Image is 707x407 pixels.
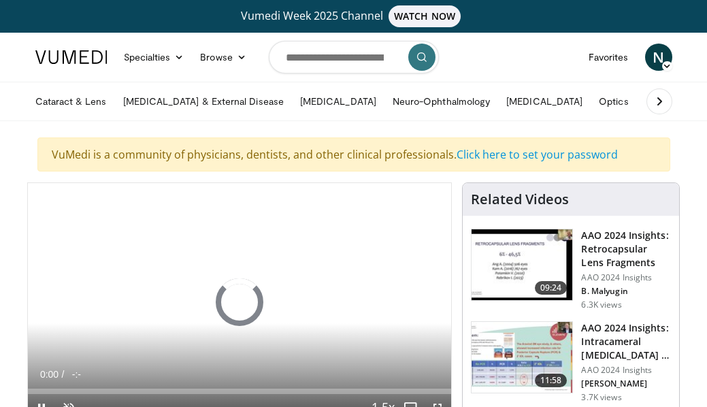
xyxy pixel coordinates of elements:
[27,88,115,115] a: Cataract & Lens
[72,369,81,380] span: -:-
[535,281,568,295] span: 09:24
[581,392,621,403] p: 3.7K views
[115,88,292,115] a: [MEDICAL_DATA] & External Disease
[292,88,384,115] a: [MEDICAL_DATA]
[62,369,65,380] span: /
[192,44,254,71] a: Browse
[581,272,671,283] p: AAO 2024 Insights
[116,44,193,71] a: Specialties
[498,88,591,115] a: [MEDICAL_DATA]
[471,191,569,208] h4: Related Videos
[269,41,439,74] input: Search topics, interventions
[581,321,671,362] h3: AAO 2024 Insights: Intracameral [MEDICAL_DATA] - Should We Dilute It? …
[384,88,498,115] a: Neuro-Ophthalmology
[471,229,671,310] a: 09:24 AAO 2024 Insights: Retrocapsular Lens Fragments AAO 2024 Insights B. Malyugin 6.3K views
[472,322,572,393] img: de733f49-b136-4bdc-9e00-4021288efeb7.150x105_q85_crop-smart_upscale.jpg
[535,374,568,387] span: 11:58
[37,137,670,172] div: VuMedi is a community of physicians, dentists, and other clinical professionals.
[581,286,671,297] p: B. Malyugin
[591,88,636,115] a: Optics
[457,147,618,162] a: Click here to set your password
[40,369,59,380] span: 0:00
[581,299,621,310] p: 6.3K views
[645,44,672,71] a: N
[581,229,671,270] h3: AAO 2024 Insights: Retrocapsular Lens Fragments
[581,378,671,389] p: [PERSON_NAME]
[472,229,572,300] img: 01f52a5c-6a53-4eb2-8a1d-dad0d168ea80.150x105_q85_crop-smart_upscale.jpg
[28,389,452,394] div: Progress Bar
[35,50,108,64] img: VuMedi Logo
[581,365,671,376] p: AAO 2024 Insights
[471,321,671,403] a: 11:58 AAO 2024 Insights: Intracameral [MEDICAL_DATA] - Should We Dilute It? … AAO 2024 Insights [...
[389,5,461,27] span: WATCH NOW
[27,5,680,27] a: Vumedi Week 2025 ChannelWATCH NOW
[580,44,637,71] a: Favorites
